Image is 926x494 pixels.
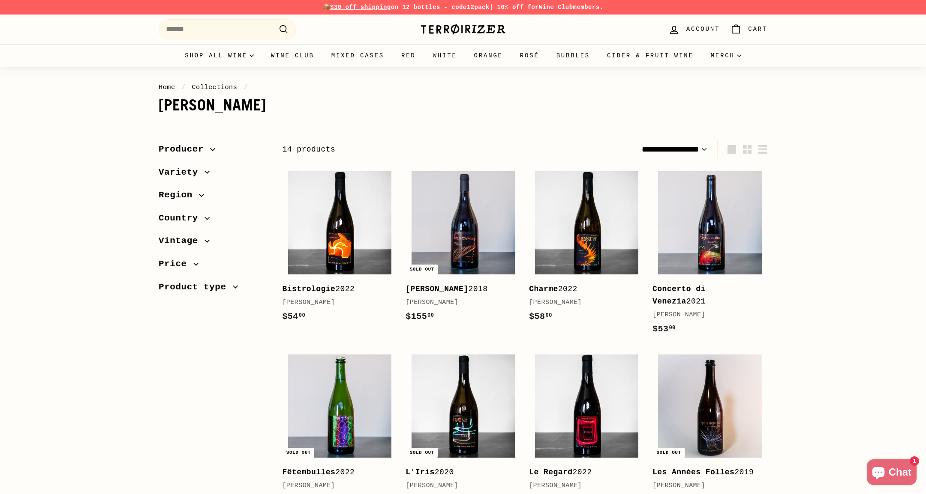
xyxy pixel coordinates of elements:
span: $155 [406,312,434,321]
a: White [424,44,466,67]
span: Account [686,24,720,34]
div: 2022 [529,466,635,479]
span: Price [159,257,193,271]
strong: 12pack [467,4,490,11]
span: $30 off shipping [330,4,391,11]
sup: 00 [299,312,305,318]
div: 2022 [282,466,388,479]
a: Rosé [511,44,548,67]
div: 2022 [529,283,635,295]
div: [PERSON_NAME] [529,481,635,491]
inbox-online-store-chat: Shopify online store chat [864,459,919,487]
span: Producer [159,142,210,157]
b: Les Années Folles [652,468,734,476]
p: 📦 on 12 bottles - code | 10% off for members. [159,3,767,12]
b: [PERSON_NAME] [406,285,468,293]
b: Concerto di Venezia [652,285,706,306]
span: $54 [282,312,305,321]
a: Orange [466,44,511,67]
button: Price [159,255,268,278]
sup: 00 [546,312,552,318]
b: L'Iris [406,468,435,476]
div: [PERSON_NAME] [282,481,388,491]
div: [PERSON_NAME] [406,481,512,491]
span: / [241,83,250,91]
span: Product type [159,280,233,295]
a: Account [663,17,725,42]
nav: breadcrumbs [159,82,767,92]
h1: [PERSON_NAME] [159,97,767,114]
button: Producer [159,140,268,163]
div: [PERSON_NAME] [652,310,759,320]
a: Bubbles [548,44,598,67]
a: Home [159,83,175,91]
a: Cider & Fruit Wine [598,44,702,67]
button: Variety [159,163,268,186]
a: Cart [725,17,773,42]
a: Collections [192,83,237,91]
sup: 00 [669,325,675,331]
div: [PERSON_NAME] [406,298,512,308]
a: Wine Club [262,44,323,67]
b: Charme [529,285,558,293]
div: 2018 [406,283,512,295]
b: Fêtembulles [282,468,335,476]
a: Sold out [PERSON_NAME]2018[PERSON_NAME] [406,166,520,332]
div: Sold out [406,448,438,458]
button: Country [159,209,268,232]
div: 2022 [282,283,388,295]
div: [PERSON_NAME] [529,298,635,308]
div: Primary [141,44,785,67]
div: 2021 [652,283,759,308]
span: $58 [529,312,552,321]
div: 2020 [406,466,512,479]
span: Cart [748,24,767,34]
div: 14 products [282,143,525,156]
span: / [179,83,188,91]
sup: 00 [427,312,434,318]
div: Sold out [283,448,314,458]
span: Region [159,188,199,202]
summary: Merch [702,44,750,67]
span: Country [159,211,204,226]
div: Sold out [406,265,438,274]
div: 2019 [652,466,759,479]
a: Red [393,44,424,67]
button: Vintage [159,232,268,255]
a: Bistrologie2022[PERSON_NAME] [282,166,397,332]
button: Product type [159,278,268,301]
a: Wine Club [539,4,573,11]
span: Variety [159,165,204,180]
span: Vintage [159,234,204,248]
button: Region [159,186,268,209]
a: Concerto di Venezia2021[PERSON_NAME] [652,166,767,345]
summary: Shop all wine [176,44,262,67]
b: Bistrologie [282,285,335,293]
div: [PERSON_NAME] [652,481,759,491]
div: Sold out [653,448,684,458]
a: Charme2022[PERSON_NAME] [529,166,644,332]
a: Mixed Cases [323,44,393,67]
div: [PERSON_NAME] [282,298,388,308]
b: Le Regard [529,468,572,476]
span: $53 [652,324,676,334]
